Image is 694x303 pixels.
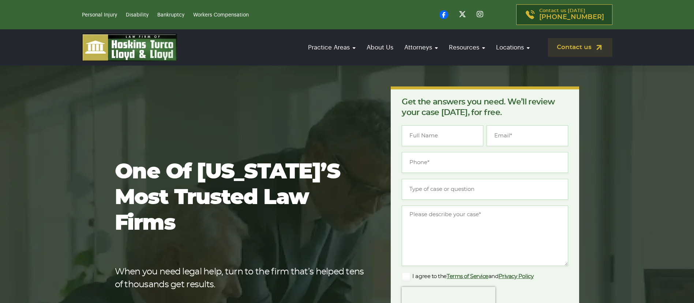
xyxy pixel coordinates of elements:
[82,12,117,18] a: Personal Injury
[499,274,534,279] a: Privacy Policy
[193,12,249,18] a: Workers Compensation
[548,38,612,57] a: Contact us
[126,12,149,18] a: Disability
[115,266,368,291] p: When you need legal help, turn to the firm that’s helped tens of thousands get results.
[487,125,568,146] input: Email*
[516,4,612,25] a: Contact us [DATE][PHONE_NUMBER]
[115,159,368,236] h1: One of [US_STATE]’s most trusted law firms
[363,37,397,58] a: About Us
[539,14,604,21] span: [PHONE_NUMBER]
[304,37,359,58] a: Practice Areas
[402,152,568,173] input: Phone*
[402,179,568,200] input: Type of case or question
[402,97,568,118] p: Get the answers you need. We’ll review your case [DATE], for free.
[492,37,533,58] a: Locations
[82,34,177,61] img: logo
[445,37,489,58] a: Resources
[401,37,442,58] a: Attorneys
[402,272,533,281] label: I agree to the and
[402,125,483,146] input: Full Name
[157,12,184,18] a: Bankruptcy
[447,274,488,279] a: Terms of Service
[539,8,604,21] p: Contact us [DATE]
